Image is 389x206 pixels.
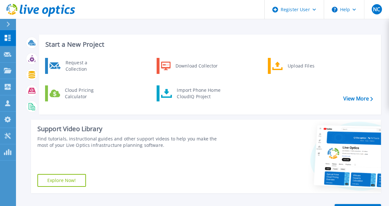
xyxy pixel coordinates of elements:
a: View More [343,96,373,102]
a: Download Collector [157,58,222,74]
a: Cloud Pricing Calculator [45,85,111,101]
span: NC [373,7,380,12]
div: Find tutorials, instructional guides and other support videos to help you make the most of your L... [37,136,219,148]
a: Request a Collection [45,58,111,74]
div: Upload Files [284,59,332,72]
div: Download Collector [172,59,221,72]
h3: Start a New Project [45,41,373,48]
div: Request a Collection [62,59,109,72]
div: Support Video Library [37,125,219,133]
div: Import Phone Home CloudIQ Project [174,87,223,100]
a: Explore Now! [37,174,86,187]
a: Upload Files [268,58,333,74]
div: Cloud Pricing Calculator [62,87,109,100]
